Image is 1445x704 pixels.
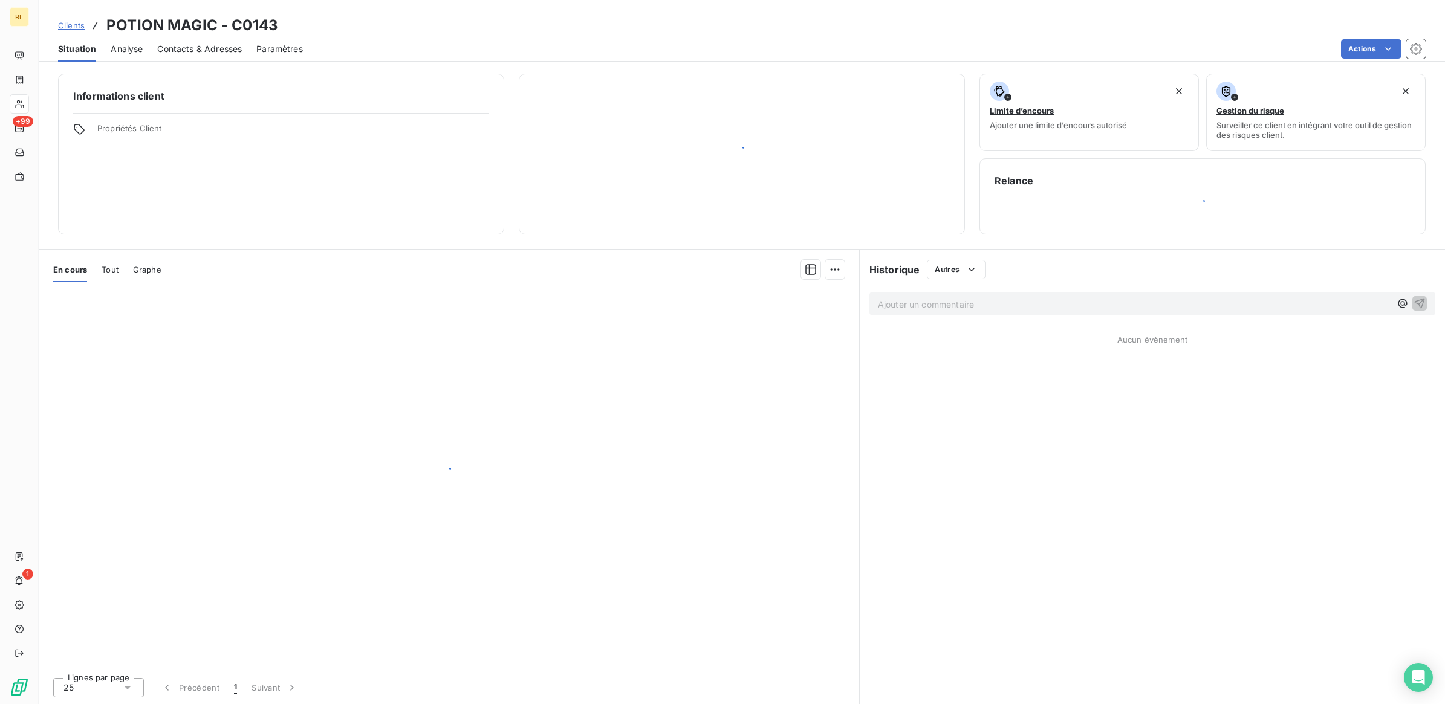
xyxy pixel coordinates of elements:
span: Tout [102,265,119,274]
span: Clients [58,21,85,30]
span: Analyse [111,43,143,55]
span: 1 [234,682,237,694]
img: Logo LeanPay [10,677,29,697]
span: Limite d’encours [990,106,1054,115]
h6: Relance [995,173,1411,188]
span: Situation [58,43,96,55]
span: Surveiller ce client en intégrant votre outil de gestion des risques client. [1216,120,1415,140]
button: Suivant [244,675,305,700]
div: Open Intercom Messenger [1404,663,1433,692]
h6: Historique [860,262,920,277]
button: Autres [927,260,986,279]
span: Aucun évènement [1117,335,1187,344]
button: Précédent [154,675,227,700]
span: 25 [63,682,74,694]
a: Clients [58,19,85,31]
span: Ajouter une limite d’encours autorisé [990,120,1127,130]
span: 1 [22,569,33,580]
button: Limite d’encoursAjouter une limite d’encours autorisé [979,74,1199,151]
span: Propriétés Client [97,123,489,140]
span: Gestion du risque [1216,106,1284,115]
span: +99 [13,116,33,127]
button: Actions [1341,39,1401,59]
h6: Informations client [73,89,489,103]
button: Gestion du risqueSurveiller ce client en intégrant votre outil de gestion des risques client. [1206,74,1426,151]
span: Paramètres [256,43,303,55]
button: 1 [227,675,244,700]
h3: POTION MAGIC - C0143 [106,15,278,36]
span: Contacts & Adresses [157,43,242,55]
span: Graphe [133,265,161,274]
span: En cours [53,265,87,274]
div: RL [10,7,29,27]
